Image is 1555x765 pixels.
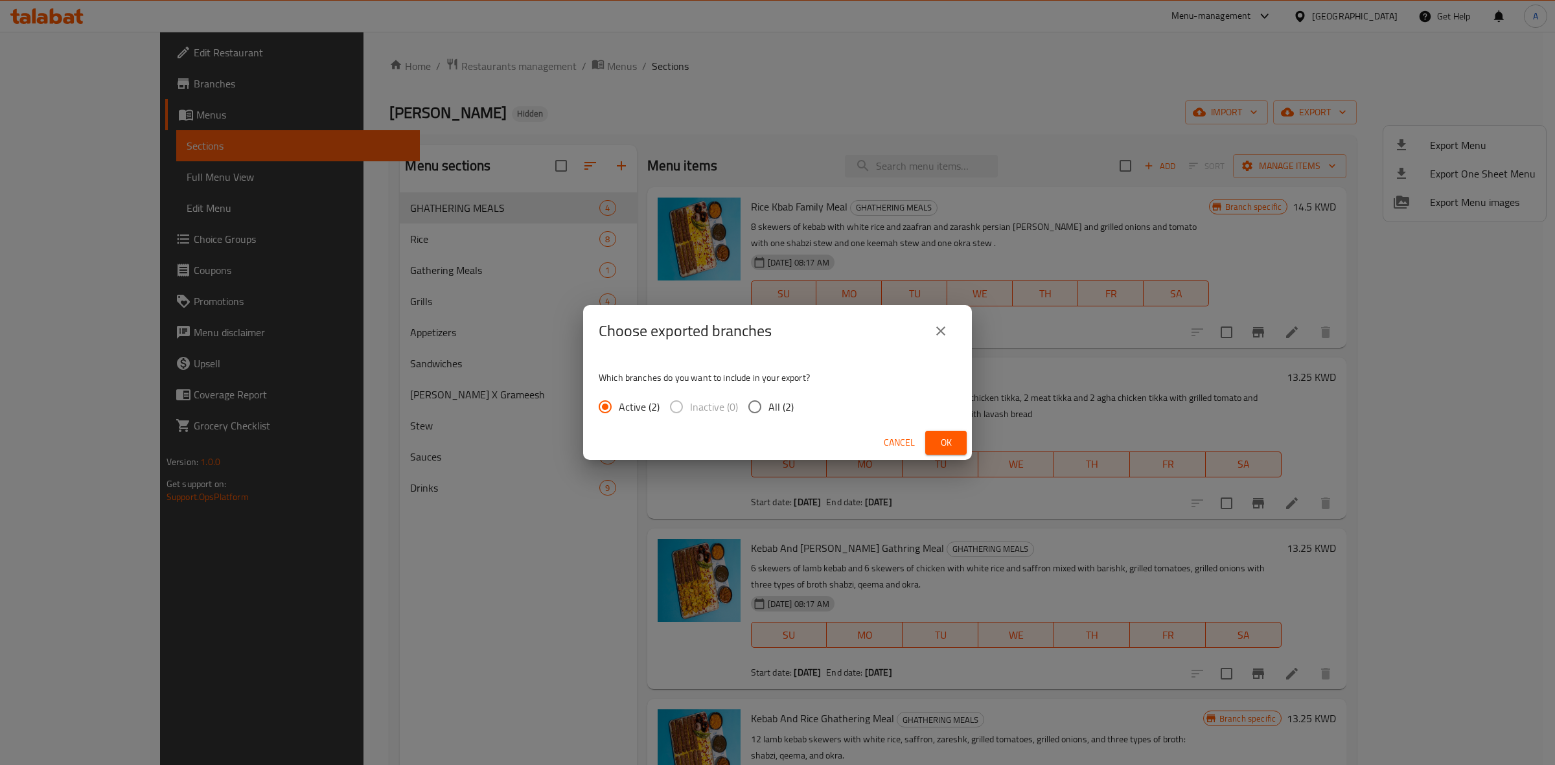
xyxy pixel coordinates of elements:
[925,431,967,455] button: Ok
[925,315,956,347] button: close
[884,435,915,451] span: Cancel
[879,431,920,455] button: Cancel
[690,399,738,415] span: Inactive (0)
[768,399,794,415] span: All (2)
[599,371,956,384] p: Which branches do you want to include in your export?
[599,321,772,341] h2: Choose exported branches
[619,399,660,415] span: Active (2)
[936,435,956,451] span: Ok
